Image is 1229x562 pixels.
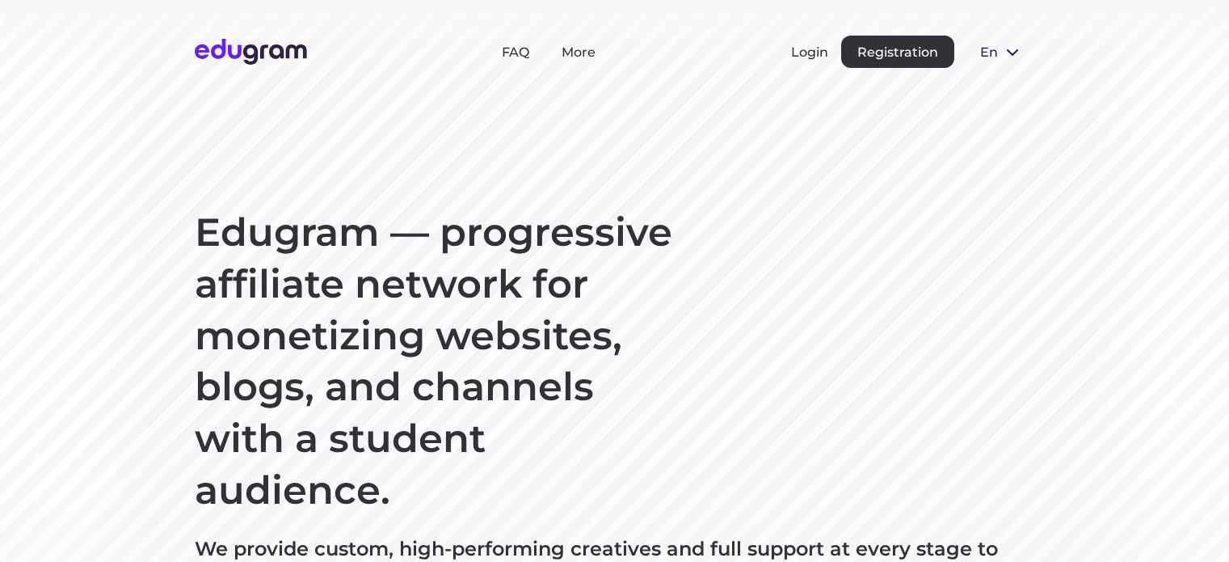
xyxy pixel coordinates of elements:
button: en [967,36,1035,68]
a: FAQ [502,44,529,60]
span: en [980,44,996,60]
button: Login [791,44,828,60]
img: Edugram Logo [195,39,307,65]
a: More [562,44,596,60]
h1: Edugram — progressive affiliate network for monetizing websites, blogs, and channels with a stude... [195,207,680,517]
button: Registration [841,36,954,68]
